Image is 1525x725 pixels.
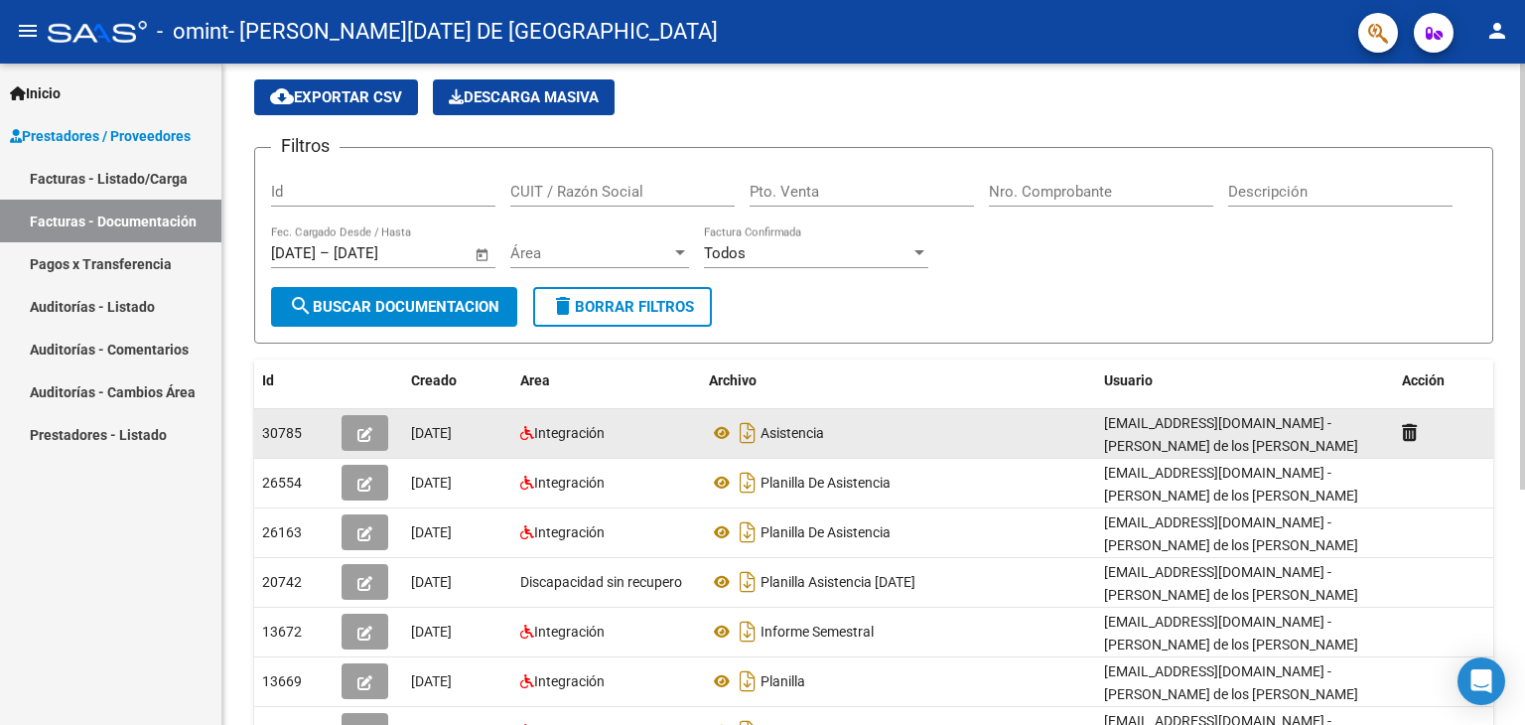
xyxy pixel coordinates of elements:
span: [EMAIL_ADDRESS][DOMAIN_NAME] - [PERSON_NAME] de los [PERSON_NAME] [1104,465,1358,504]
span: Buscar Documentacion [289,298,499,316]
span: 26554 [262,475,302,491]
span: [EMAIL_ADDRESS][DOMAIN_NAME] - [PERSON_NAME] de los [PERSON_NAME] [1104,564,1358,603]
span: Discapacidad sin recupero [520,574,682,590]
mat-icon: person [1485,19,1509,43]
div: Open Intercom Messenger [1457,657,1505,705]
span: Borrar Filtros [551,298,694,316]
span: Usuario [1104,372,1153,388]
span: 20742 [262,574,302,590]
span: Informe Semestral [761,624,874,640]
span: Id [262,372,274,388]
span: Planilla Asistencia [DATE] [761,574,915,590]
button: Open calendar [472,243,494,266]
span: Planilla De Asistencia [761,475,891,491]
i: Descargar documento [735,516,761,548]
span: Integración [534,673,605,689]
span: – [320,244,330,262]
span: Todos [704,244,746,262]
span: [EMAIL_ADDRESS][DOMAIN_NAME] - [PERSON_NAME] de los [PERSON_NAME] [1104,614,1358,652]
mat-icon: delete [551,294,575,318]
span: [DATE] [411,475,452,491]
span: Planilla De Asistencia [761,524,891,540]
span: Prestadores / Proveedores [10,125,191,147]
app-download-masive: Descarga masiva de comprobantes (adjuntos) [433,79,615,115]
span: [EMAIL_ADDRESS][DOMAIN_NAME] - [PERSON_NAME] de los [PERSON_NAME] [1104,514,1358,553]
span: 13672 [262,624,302,640]
span: [DATE] [411,673,452,689]
span: [EMAIL_ADDRESS][DOMAIN_NAME] - [PERSON_NAME] de los [PERSON_NAME] [1104,663,1358,702]
datatable-header-cell: Area [512,360,701,402]
span: Area [520,372,550,388]
span: - [PERSON_NAME][DATE] DE [GEOGRAPHIC_DATA] [228,10,718,54]
span: [DATE] [411,425,452,441]
datatable-header-cell: Id [254,360,334,402]
span: [EMAIL_ADDRESS][DOMAIN_NAME] - [PERSON_NAME] de los [PERSON_NAME] [1104,415,1358,454]
datatable-header-cell: Acción [1394,360,1493,402]
span: Exportar CSV [270,88,402,106]
span: 30785 [262,425,302,441]
span: [DATE] [411,624,452,640]
input: Fecha inicio [271,244,316,262]
i: Descargar documento [735,665,761,697]
span: Integración [534,475,605,491]
span: Acción [1402,372,1445,388]
input: Fecha fin [334,244,430,262]
span: - omint [157,10,228,54]
span: [DATE] [411,524,452,540]
datatable-header-cell: Creado [403,360,512,402]
span: Inicio [10,82,61,104]
button: Descarga Masiva [433,79,615,115]
h3: Filtros [271,132,340,160]
span: 26163 [262,524,302,540]
span: [DATE] [411,574,452,590]
span: Área [510,244,671,262]
button: Buscar Documentacion [271,287,517,327]
span: Integración [534,425,605,441]
mat-icon: cloud_download [270,84,294,108]
button: Exportar CSV [254,79,418,115]
i: Descargar documento [735,566,761,598]
span: Planilla [761,673,805,689]
datatable-header-cell: Archivo [701,360,1096,402]
span: Creado [411,372,457,388]
span: Archivo [709,372,757,388]
i: Descargar documento [735,616,761,648]
button: Borrar Filtros [533,287,712,327]
span: Integración [534,624,605,640]
mat-icon: search [289,294,313,318]
i: Descargar documento [735,467,761,499]
span: Asistencia [761,425,824,441]
i: Descargar documento [735,417,761,449]
span: Descarga Masiva [449,88,599,106]
datatable-header-cell: Usuario [1096,360,1394,402]
span: Integración [534,524,605,540]
mat-icon: menu [16,19,40,43]
span: 13669 [262,673,302,689]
